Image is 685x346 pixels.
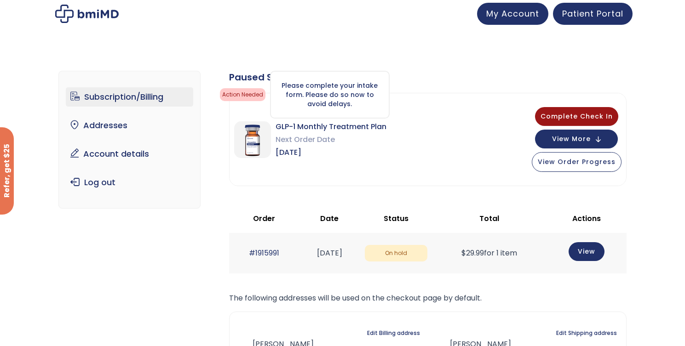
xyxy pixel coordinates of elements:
span: Next Order Date [276,133,386,146]
span: [DATE] [276,146,386,159]
a: #1915991 [249,248,279,258]
span: GLP-1 Monthly Treatment Plan [276,120,386,133]
span: View More [552,136,591,142]
button: View Order Progress [532,152,622,172]
a: Account details [66,144,193,164]
a: View [569,242,604,261]
span: My Account [486,8,539,19]
a: My Account [477,3,548,25]
a: Patient Portal [553,3,633,25]
span: Order [253,213,275,224]
button: Complete Check In [535,107,618,126]
span: $ [461,248,466,258]
a: Log out [66,173,193,192]
span: Date [320,213,339,224]
span: Patient Portal [562,8,623,19]
a: Edit Shipping address [556,327,617,340]
span: Complete Check In [541,112,613,121]
button: View More [535,130,618,148]
span: Action Needed [220,88,265,101]
td: for 1 item [432,233,547,273]
span: View Order Progress [538,157,616,166]
p: The following addresses will be used on the checkout page by default. [229,292,627,305]
span: On hold [365,245,427,262]
div: Paused Subscriptions [229,71,627,84]
img: GLP-1 Monthly Treatment Plan [234,121,271,158]
time: [DATE] [317,248,342,258]
span: Status [384,213,409,224]
nav: Account pages [58,71,201,209]
img: My account [55,5,119,23]
a: Edit Billing address [367,327,420,340]
a: Addresses [66,116,193,135]
span: Total [479,213,499,224]
span: Actions [572,213,601,224]
a: Subscription/Billing [66,87,193,107]
div: Please complete your intake form. Please do so now to avoid delays. [270,71,390,119]
span: 29.99 [461,248,484,258]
